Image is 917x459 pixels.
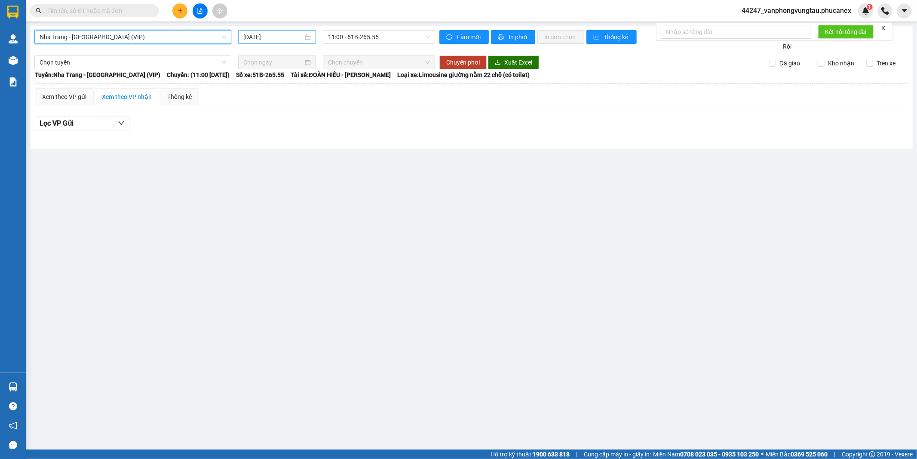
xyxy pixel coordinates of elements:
[40,56,226,69] span: Chọn tuyến
[653,450,759,459] span: Miền Nam
[167,70,230,80] span: Chuyến: (11:00 [DATE])
[604,32,630,42] span: Thống kê
[9,422,17,430] span: notification
[36,8,42,14] span: search
[40,31,226,43] span: Nha Trang - Sài Gòn (VIP)
[680,451,759,458] strong: 0708 023 035 - 0935 103 250
[661,25,811,39] input: Nhập số tổng đài
[537,30,584,44] button: In đơn chọn
[576,450,577,459] span: |
[9,382,18,391] img: warehouse-icon
[40,118,74,129] span: Lọc VP Gửi
[9,56,18,65] img: warehouse-icon
[457,32,482,42] span: Làm mới
[818,25,874,39] button: Kết nối tổng đài
[766,450,828,459] span: Miền Bắc
[9,77,18,86] img: solution-icon
[197,8,203,14] span: file-add
[42,92,86,102] div: Xem theo VP gửi
[586,30,637,44] button: bar-chartThống kê
[167,92,192,102] div: Thống kê
[243,32,303,42] input: 14/09/2025
[446,34,454,41] span: sync
[491,30,535,44] button: printerIn phơi
[102,92,152,102] div: Xem theo VP nhận
[35,71,160,78] b: Tuyến: Nha Trang - [GEOGRAPHIC_DATA] (VIP)
[118,120,125,126] span: down
[439,55,487,69] button: Chuyển phơi
[491,450,570,459] span: Hỗ trợ kỹ thuật:
[897,3,912,18] button: caret-down
[7,6,18,18] img: logo-vxr
[867,4,873,10] sup: 1
[328,31,429,43] span: 11:00 - 51B-265.55
[328,56,429,69] span: Chọn chuyến
[212,3,227,18] button: aim
[217,8,223,14] span: aim
[9,441,17,449] span: message
[9,34,18,43] img: warehouse-icon
[533,451,570,458] strong: 1900 633 818
[177,8,183,14] span: plus
[862,7,870,15] img: icon-new-feature
[791,451,828,458] strong: 0369 525 060
[881,7,889,15] img: phone-icon
[172,3,187,18] button: plus
[901,7,908,15] span: caret-down
[869,451,875,457] span: copyright
[47,6,149,15] input: Tìm tên, số ĐT hoặc mã đơn
[193,3,208,18] button: file-add
[584,450,651,459] span: Cung cấp máy in - giấy in:
[439,30,489,44] button: syncLàm mới
[834,450,835,459] span: |
[880,25,886,31] span: close
[868,4,871,10] span: 1
[35,117,129,130] button: Lọc VP Gửi
[776,59,804,68] span: Đã giao
[291,70,391,80] span: Tài xế: ĐOÀN HIẾU - [PERSON_NAME]
[243,58,303,67] input: Chọn ngày
[488,55,539,69] button: downloadXuất Excel
[397,70,530,80] span: Loại xe: Limousine giường nằm 22 chỗ (có toilet)
[236,70,284,80] span: Số xe: 51B-265.55
[825,59,858,68] span: Kho nhận
[735,5,858,16] span: 44247_vanphongvungtau.phucanex
[761,453,764,456] span: ⚪️
[498,34,505,41] span: printer
[9,402,17,410] span: question-circle
[509,32,528,42] span: In phơi
[593,34,601,41] span: bar-chart
[873,59,899,68] span: Trên xe
[825,27,867,37] span: Kết nối tổng đài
